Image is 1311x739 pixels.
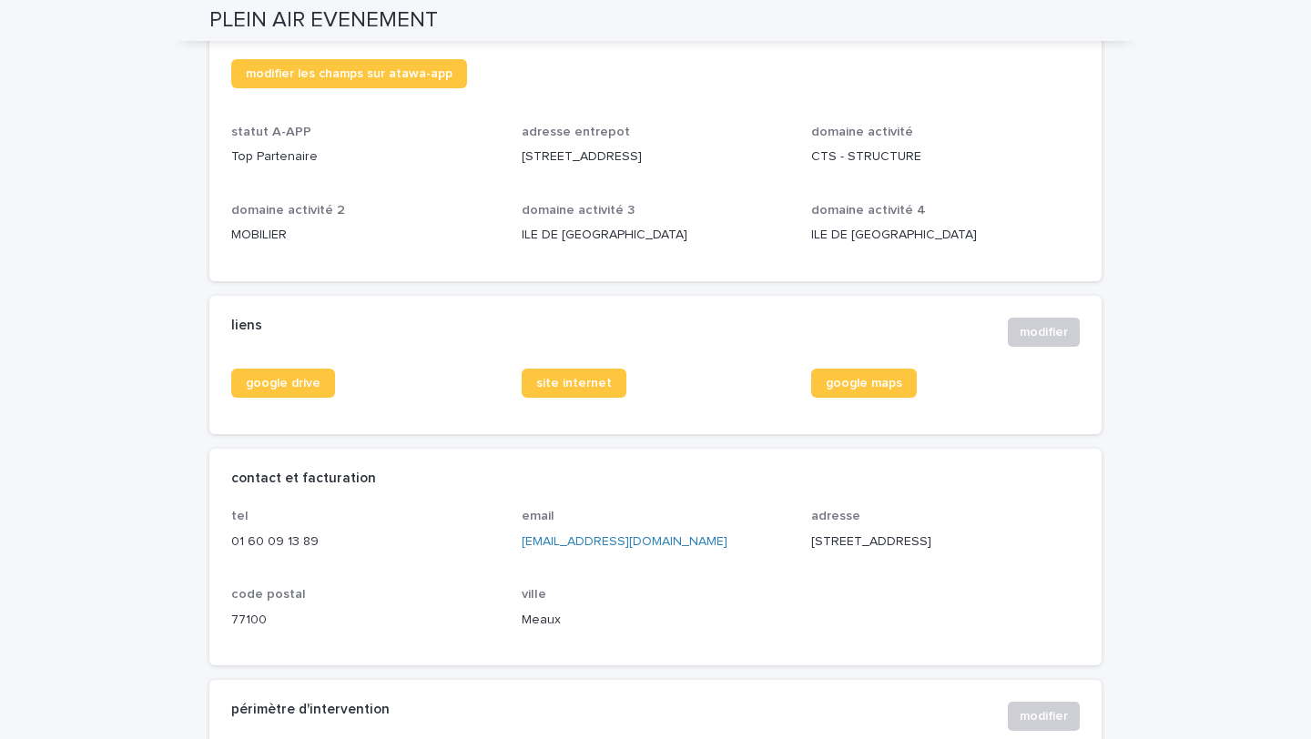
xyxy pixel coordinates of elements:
[1020,323,1068,341] span: modifier
[246,67,452,80] span: modifier les champs sur atawa-app
[522,147,790,167] p: [STREET_ADDRESS]
[231,147,500,167] p: Top Partenaire
[231,318,262,334] h2: liens
[811,204,926,217] span: domaine activité 4
[231,204,345,217] span: domaine activité 2
[811,510,860,522] span: adresse
[246,377,320,390] span: google drive
[811,126,913,138] span: domaine activité
[811,147,1080,167] p: CTS - STRUCTURE
[231,126,311,138] span: statut A-APP
[231,226,500,245] p: MOBILIER
[522,510,554,522] span: email
[231,59,467,88] a: modifier les champs sur atawa-app
[522,126,630,138] span: adresse entrepot
[811,369,917,398] a: google maps
[209,7,438,34] h2: PLEIN AIR EVENEMENT
[522,611,790,630] p: Meaux
[522,204,635,217] span: domaine activité 3
[522,588,546,601] span: ville
[1008,702,1080,731] button: modifier
[231,471,376,487] h2: contact et facturation
[231,611,500,630] p: 77100
[536,377,612,390] span: site internet
[1020,707,1068,725] span: modifier
[231,588,306,601] span: code postal
[231,532,500,552] p: 01 60 09 13 89
[231,369,335,398] a: google drive
[811,226,1080,245] p: ILE DE [GEOGRAPHIC_DATA]
[522,369,626,398] a: site internet
[522,226,790,245] p: ILE DE [GEOGRAPHIC_DATA]
[231,702,390,718] h2: périmètre d'intervention
[811,532,1080,552] p: [STREET_ADDRESS]
[231,510,249,522] span: tel
[1008,318,1080,347] button: modifier
[826,377,902,390] span: google maps
[522,535,727,548] a: [EMAIL_ADDRESS][DOMAIN_NAME]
